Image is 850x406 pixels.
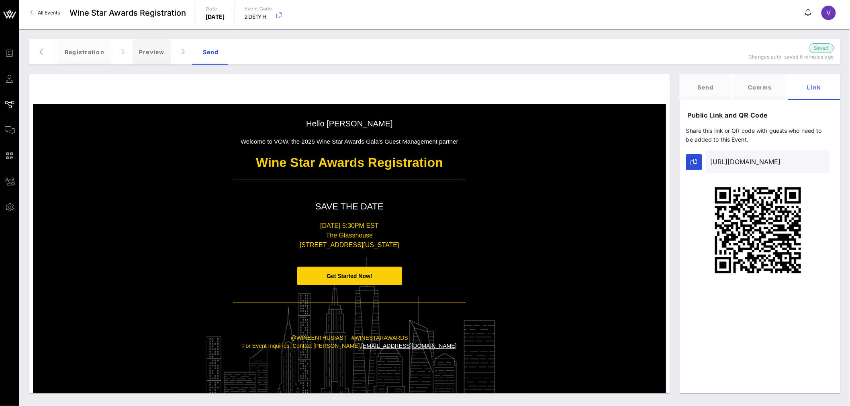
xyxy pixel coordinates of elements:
[327,273,372,279] span: Get Started Now!
[206,5,225,13] p: Date
[362,343,457,349] a: [EMAIL_ADDRESS][DOMAIN_NAME]
[206,13,225,21] p: [DATE]
[306,119,393,128] span: Hello [PERSON_NAME]
[297,267,402,286] a: Get Started Now!
[680,74,732,100] div: Send
[233,221,466,231] p: [DATE] 5:30PM EST
[193,39,229,65] div: Send
[58,39,111,65] div: Registration
[133,39,171,65] div: Preview
[734,74,786,100] div: Comms
[821,6,836,20] div: V
[233,302,466,302] table: divider
[69,7,186,19] span: Wine Star Awards Registration
[233,201,466,213] p: SAVE THE DATE
[688,110,830,120] p: Public Link and QR Code
[233,240,466,250] p: [STREET_ADDRESS][US_STATE]
[245,13,272,21] p: 2DE1YH
[827,9,831,17] span: V
[256,155,443,170] strong: Wine Star Awards Registration
[734,53,834,61] p: Changes auto-saved 6 minutes ago
[245,5,272,13] p: Event Code
[233,137,466,146] p: Welcome to VOW, the 2025 Wine Star Awards Gala's Guest Management partner
[233,334,466,365] p: @WINEENTHUSIAST #WINESTARAWARDS For Event Inquiries, Contact [PERSON_NAME],
[814,44,829,52] span: Saved
[788,74,840,100] div: Link
[26,6,65,19] a: All Events
[38,10,60,16] span: All Events
[714,186,802,274] img: qr
[686,126,830,144] p: Share this link or QR code with guests who need to be added to this Event.
[233,231,466,240] p: The Glasshouse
